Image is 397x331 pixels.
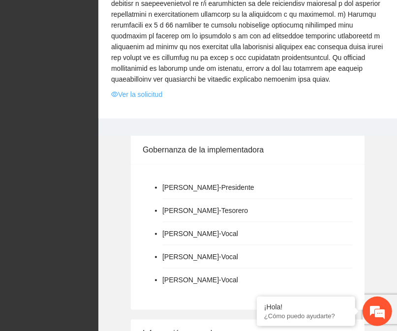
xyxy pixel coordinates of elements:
textarea: Escriba su mensaje y pulse “Intro” [5,224,187,258]
div: Chatee con nosotros ahora [51,50,165,63]
div: Minimizar ventana de chat en vivo [161,5,185,29]
span: eye [111,91,118,98]
li: [PERSON_NAME] - Tesorero [162,205,248,216]
div: Gobernanza de la implementadora [143,136,353,164]
li: [PERSON_NAME] - Vocal [162,251,238,262]
li: [PERSON_NAME] - Vocal [162,274,238,285]
li: [PERSON_NAME] - Presidente [162,182,254,193]
div: ¡Hola! [264,303,348,311]
span: Estamos en línea. [57,109,136,208]
a: eyeVer la solicitud [111,89,162,100]
li: [PERSON_NAME] - Vocal [162,228,238,239]
p: ¿Cómo puedo ayudarte? [264,312,348,320]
